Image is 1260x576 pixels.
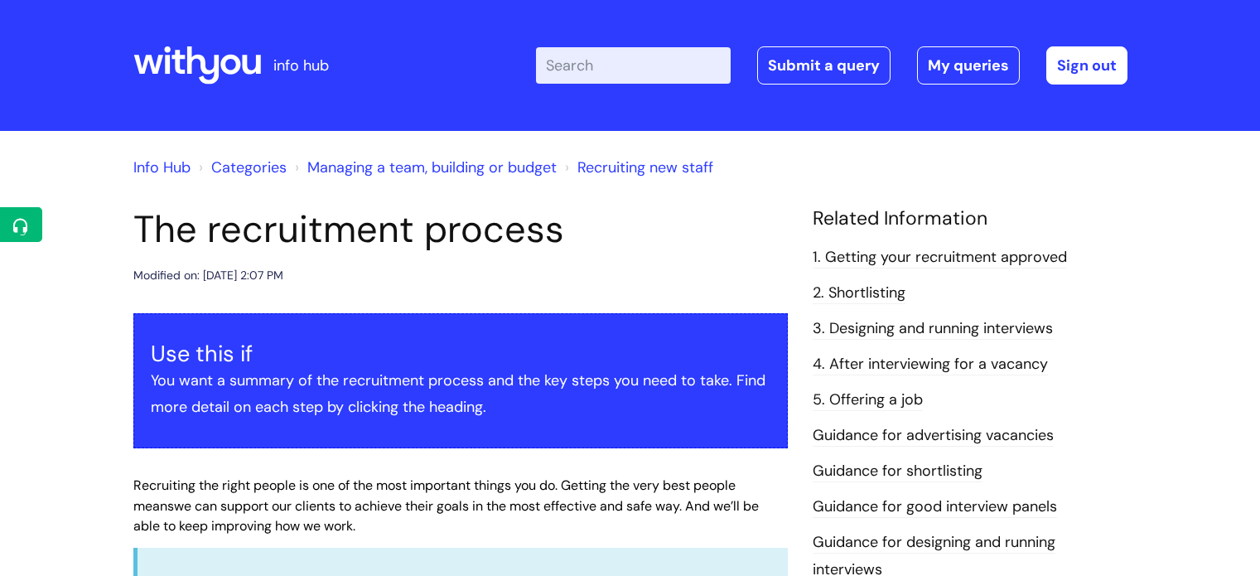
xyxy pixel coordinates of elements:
a: Sign out [1046,46,1127,85]
p: You want a summary of the recruitment process and the key steps you need to take. Find more detai... [151,367,770,421]
li: Recruiting new staff [561,154,713,181]
a: Guidance for shortlisting [813,461,982,482]
span: Recruiting the right people is one of the most important things you do. Getting the very best peo... [133,477,736,515]
div: | - [536,46,1127,85]
a: Recruiting new staff [577,157,713,177]
a: 5. Offering a job [813,390,923,411]
a: Managing a team, building or budget [307,157,557,177]
a: Guidance for advertising vacancies [813,425,1054,447]
h3: Use this if [151,341,770,367]
a: Submit a query [757,46,891,85]
p: info hub [273,52,329,79]
li: Solution home [195,154,287,181]
a: My queries [917,46,1020,85]
a: 2. Shortlisting [813,283,905,304]
a: 4. After interviewing for a vacancy [813,354,1048,375]
a: 3. Designing and running interviews [813,318,1053,340]
h1: The recruitment process [133,207,788,252]
a: Info Hub [133,157,191,177]
div: Modified on: [DATE] 2:07 PM [133,265,283,286]
h4: Related Information [813,207,1127,230]
li: Managing a team, building or budget [291,154,557,181]
input: Search [536,47,731,84]
span: we can support our clients to achieve their goals in the most effective and safe way. And we’ll b... [133,497,759,535]
a: Guidance for good interview panels [813,496,1057,518]
a: Categories [211,157,287,177]
a: 1. Getting your recruitment approved [813,247,1067,269]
